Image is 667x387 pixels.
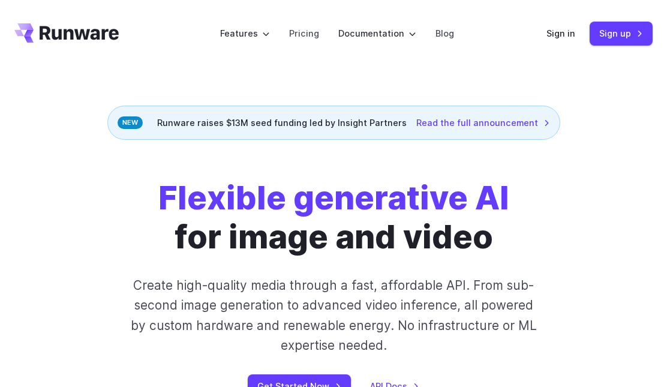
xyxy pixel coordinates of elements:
a: Go to / [14,23,119,43]
a: Read the full announcement [416,116,550,130]
p: Create high-quality media through a fast, affordable API. From sub-second image generation to adv... [130,275,538,355]
h1: for image and video [158,178,509,256]
label: Features [220,26,270,40]
label: Documentation [338,26,416,40]
div: Runware raises $13M seed funding led by Insight Partners [107,106,560,140]
strong: Flexible generative AI [158,178,509,217]
a: Sign in [546,26,575,40]
a: Blog [435,26,454,40]
a: Pricing [289,26,319,40]
a: Sign up [590,22,653,45]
